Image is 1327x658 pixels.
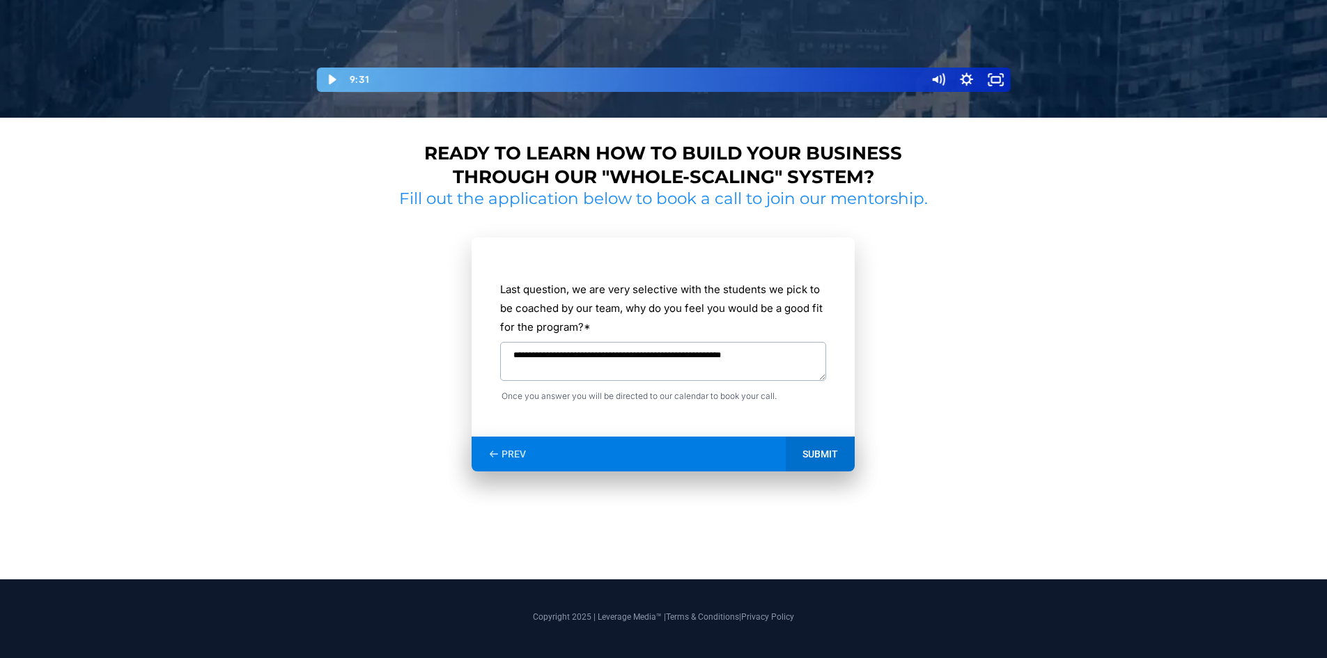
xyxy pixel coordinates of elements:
h2: Fill out the application below to book a call to join our mentorship. [394,189,933,210]
div: SUBMIT [786,437,855,471]
a: Privacy Policy [741,612,794,622]
label: Last question, we are very selective with the students we pick to be coached by our team, why do ... [500,280,826,336]
strong: Ready to learn how to build your business through our "whole-scaling" system? [424,142,902,188]
span: PREV [502,448,526,460]
a: Terms & Conditions [666,612,739,622]
p: Copyright 2025 | Leverage Media™ | | [270,611,1057,623]
span: Once you answer you will be directed to our calendar to book your call. [502,389,826,404]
